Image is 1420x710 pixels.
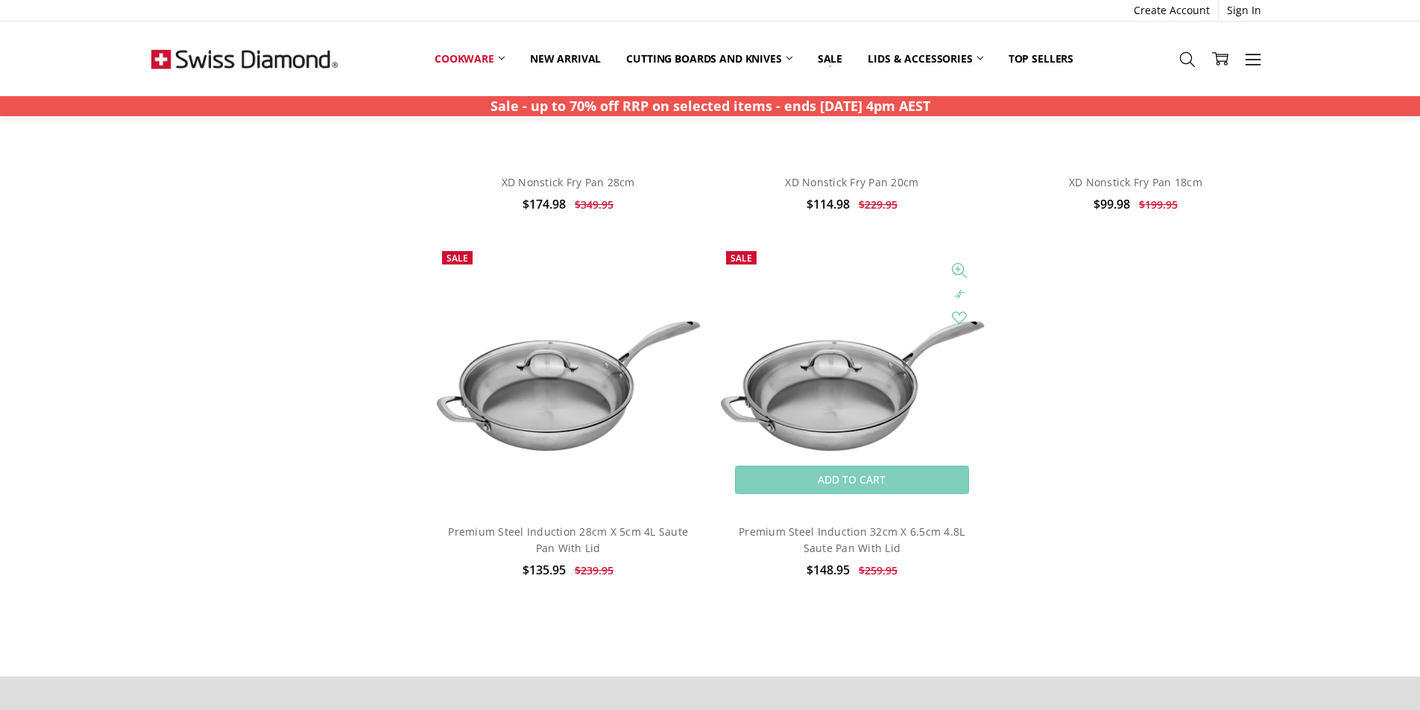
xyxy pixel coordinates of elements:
span: $259.95 [859,563,897,577]
span: $114.98 [807,196,850,212]
a: XD Nonstick Fry Pan 20cm [785,175,918,189]
span: Sale [446,252,468,264]
a: Lids & Accessories [855,42,995,75]
span: $349.95 [575,197,613,212]
a: Premium Steel Induction 28cm X 5cm 4L Saute Pan With Lid [448,524,688,555]
a: Cookware [422,42,517,75]
a: Top Sellers [996,42,1086,75]
span: $135.95 [523,562,566,578]
a: Cutting boards and knives [613,42,805,75]
a: New arrival [517,42,613,75]
span: $99.98 [1094,196,1130,212]
span: $229.95 [859,197,897,212]
a: Premium Steel Induction 32cm X 6.5cm 4.8L Saute Pan With Lid [719,244,985,510]
img: Premium Steel Induction 28cm X 5cm 4L Saute Pan With Lid [435,288,701,466]
span: $239.95 [575,563,613,577]
span: $148.95 [807,562,850,578]
a: Premium Steel Induction 28cm X 5cm 4L Saute Pan With Lid [435,244,701,510]
a: XD Nonstick Fry Pan 18cm [1069,175,1202,189]
img: Premium Steel Induction 32cm X 6.5cm 4.8L Saute Pan With Lid [719,288,985,466]
a: Add to Cart [735,466,968,494]
span: Sale [730,252,752,264]
span: $199.95 [1139,197,1178,212]
a: Sale [805,42,855,75]
span: $174.98 [523,196,566,212]
a: XD Nonstick Fry Pan 28cm [502,175,635,189]
img: Free Shipping On Every Order [151,22,338,96]
strong: Sale - up to 70% off RRP on selected items - ends [DATE] 4pm AEST [490,97,930,115]
a: Premium Steel Induction 32cm X 6.5cm 4.8L Saute Pan With Lid [739,524,965,555]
